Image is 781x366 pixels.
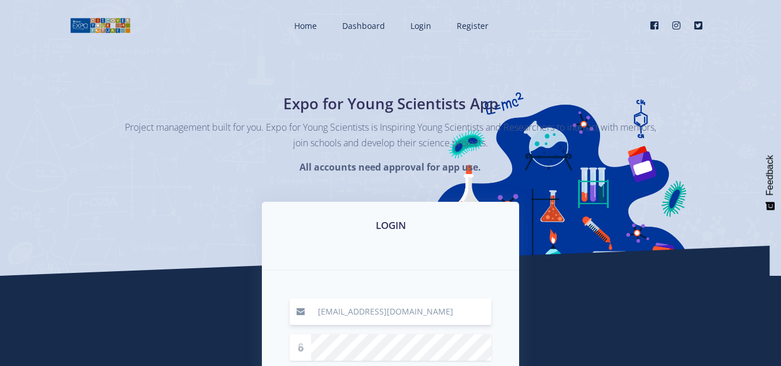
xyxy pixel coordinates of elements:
p: Project management built for you. Expo for Young Scientists is Inspiring Young Scientists and Res... [125,120,657,151]
h1: Expo for Young Scientists App [180,93,602,115]
a: Dashboard [331,10,394,41]
button: Feedback - Show survey [759,143,781,222]
a: Register [445,10,498,41]
h3: LOGIN [276,218,505,233]
input: Email / User ID [311,298,491,325]
span: Login [410,20,431,31]
span: Home [294,20,317,31]
a: Home [283,10,326,41]
a: Login [399,10,441,41]
span: Register [457,20,488,31]
strong: All accounts need approval for app use. [299,161,481,173]
span: Dashboard [342,20,385,31]
img: logo01.png [70,17,131,34]
span: Feedback [765,155,775,195]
